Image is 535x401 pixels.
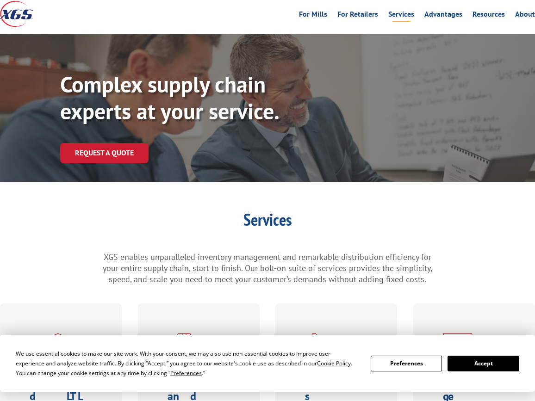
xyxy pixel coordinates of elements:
a: Services [388,11,414,21]
img: xgs-icon-custom-logistics-solutions-red [305,333,323,357]
img: xgs-icon-transportation-forms-red [443,333,484,357]
img: xgs-icon-specialized-ltl-red [30,333,72,357]
img: xgs-icon-warehouseing-cutting-fulfillment-red [168,333,194,357]
p: Complex supply chain experts at your service. [60,71,338,124]
a: For Mills [299,11,327,21]
a: Advantages [424,11,462,21]
a: About [515,11,535,21]
h1: Services [101,211,434,233]
p: XGS enables unparalleled inventory management and remarkable distribution efficiency for your ent... [101,252,434,284]
span: Cookie Policy [317,359,351,367]
a: Request a Quote [60,143,149,163]
span: Preferences [170,369,202,377]
a: Resources [473,11,505,21]
a: For Retailers [337,11,378,21]
div: We use essential cookies to make our site work. With your consent, we may also use non-essential ... [16,349,360,378]
button: Accept [448,356,519,371]
button: Preferences [371,356,442,371]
